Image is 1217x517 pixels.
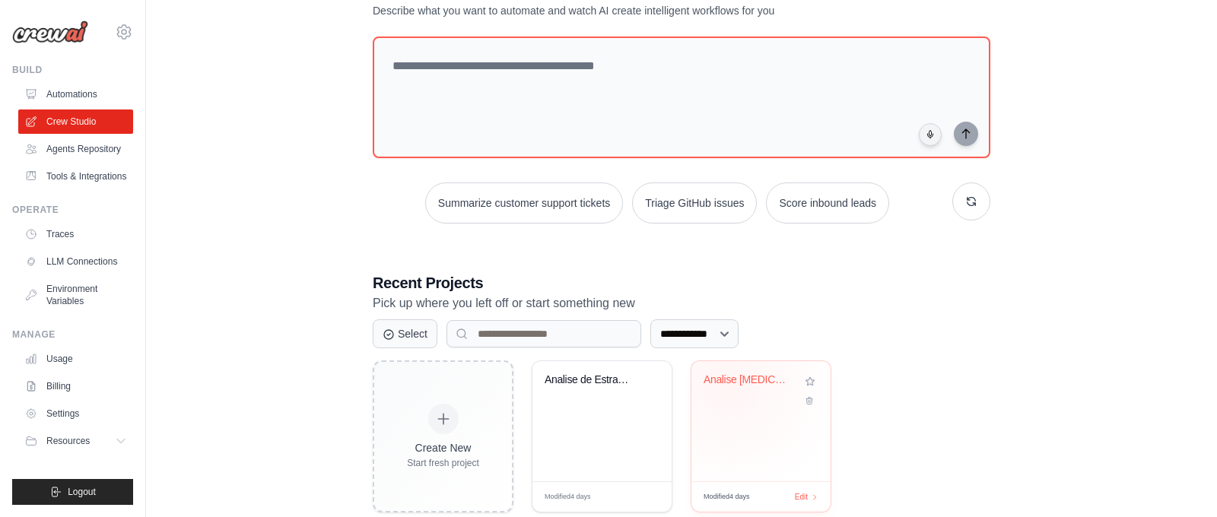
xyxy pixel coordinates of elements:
[18,374,133,398] a: Billing
[12,328,133,341] div: Manage
[12,479,133,505] button: Logout
[425,182,623,224] button: Summarize customer support tickets
[46,435,90,447] span: Resources
[18,222,133,246] a: Traces
[952,182,990,220] button: Get new suggestions
[373,319,437,348] button: Select
[18,429,133,453] button: Resources
[12,21,88,43] img: Logo
[12,64,133,76] div: Build
[373,3,884,18] p: Describe what you want to automate and watch AI create intelligent workflows for you
[632,182,757,224] button: Triage GitHub issues
[802,393,818,408] button: Delete project
[18,164,133,189] a: Tools & Integrations
[18,137,133,161] a: Agents Repository
[18,401,133,426] a: Settings
[704,373,796,387] div: Analise COVID-19 BigQuery
[373,272,990,293] h3: Recent Projects
[18,109,133,134] a: Crew Studio
[12,204,133,216] div: Operate
[68,486,96,498] span: Logout
[766,182,889,224] button: Score inbound leads
[18,82,133,106] a: Automations
[704,492,750,503] span: Modified 4 days
[407,457,479,469] div: Start fresh project
[919,123,942,146] button: Click to speak your automation idea
[18,249,133,274] a: LLM Connections
[373,293,990,313] p: Pick up where you left off or start something new
[407,440,479,455] div: Create New
[18,277,133,313] a: Environment Variables
[18,347,133,371] a: Usage
[545,373,637,387] div: Analise de Estradas dos EUA - BigQuery
[795,491,808,503] span: Edit
[802,373,818,390] button: Add to favorites
[636,491,649,503] span: Edit
[545,492,591,503] span: Modified 4 days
